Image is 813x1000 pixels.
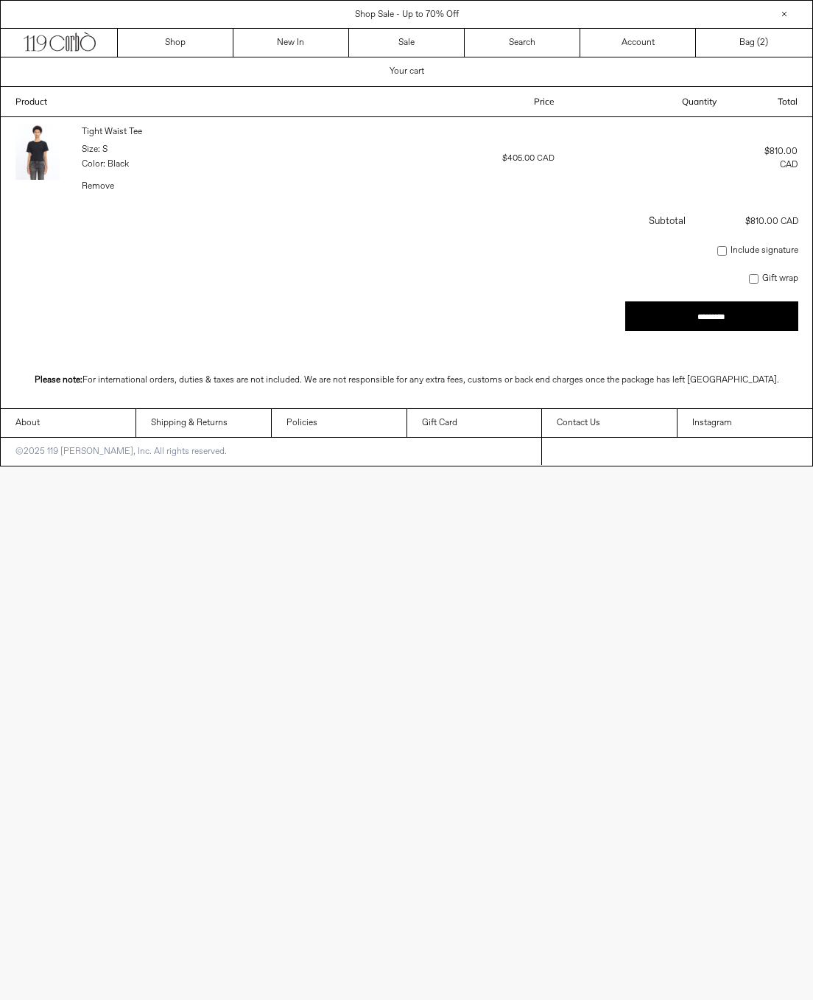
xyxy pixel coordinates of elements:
[759,272,798,285] label: Gift wrap
[1,87,366,116] th: Product
[366,87,569,116] th: Price
[118,29,233,57] a: Shop
[355,9,459,21] a: Shop Sale - Up to 70% Off
[727,244,798,257] label: Include signature
[15,366,798,394] p: For international orders, duties & taxes are not included. We are not responsible for any extra f...
[82,143,155,156] li: Size: S
[82,181,114,193] a: Remove Tight Waist Tee - S / Black
[1,409,135,437] a: About
[82,158,155,171] li: Color: Black
[569,87,732,116] th: Quantity
[390,58,424,85] h1: Your cart
[677,409,812,437] a: Instagram
[696,29,812,57] a: Bag ()
[82,141,155,171] ul: Product details
[82,126,142,138] a: Tight Waist Tee
[731,87,812,116] th: Total
[272,409,406,437] a: Policies
[688,215,798,228] span: $810.00 CAD
[760,36,768,49] span: )
[649,214,686,228] span: Subtotal
[1,438,242,466] p: ©2025 119 [PERSON_NAME], Inc. All rights reserved.
[580,29,696,57] a: Account
[35,374,82,386] b: Please note:
[760,37,765,49] span: 2
[136,409,271,437] a: Shipping & Returns
[542,409,677,437] a: Contact Us
[381,153,555,165] dd: $405.00 CAD
[233,29,349,57] a: New In
[764,146,798,171] span: $810.00 CAD
[465,29,580,57] a: Search
[349,29,465,57] a: Sale
[407,409,542,437] a: Gift Card
[15,125,60,180] img: R13 Tight Waist Tee in black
